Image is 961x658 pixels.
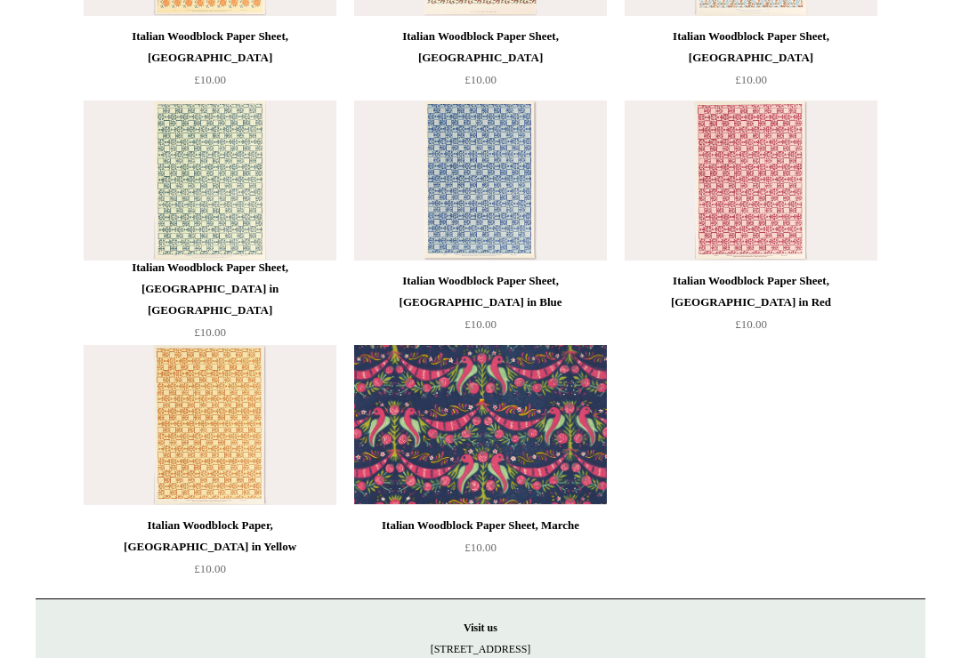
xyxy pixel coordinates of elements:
a: Italian Woodblock Paper, Venice in Yellow Italian Woodblock Paper, Venice in Yellow [84,345,336,505]
span: £10.00 [194,325,226,339]
img: Italian Woodblock Paper, Venice in Yellow [84,345,336,505]
a: Italian Woodblock Paper Sheet, [GEOGRAPHIC_DATA] £10.00 [84,26,336,99]
div: Italian Woodblock Paper Sheet, [GEOGRAPHIC_DATA] in [GEOGRAPHIC_DATA] [88,257,332,321]
div: Italian Woodblock Paper Sheet, [GEOGRAPHIC_DATA] [629,26,873,68]
img: Italian Woodblock Paper Sheet, Venice in Green [84,100,336,261]
a: Italian Woodblock Paper Sheet, Venice in Red Italian Woodblock Paper Sheet, Venice in Red [625,100,877,261]
div: Italian Woodblock Paper Sheet, [GEOGRAPHIC_DATA] in Blue [359,270,602,313]
strong: Visit us [464,622,497,634]
a: Italian Woodblock Paper Sheet, [GEOGRAPHIC_DATA] in [GEOGRAPHIC_DATA] £10.00 [84,257,336,343]
a: Italian Woodblock Paper Sheet, Venice in Green Italian Woodblock Paper Sheet, Venice in Green [84,100,336,261]
span: £10.00 [735,317,767,331]
a: Italian Woodblock Paper, [GEOGRAPHIC_DATA] in Yellow £10.00 [84,515,336,588]
span: £10.00 [464,317,497,331]
span: £10.00 [735,73,767,86]
img: Italian Woodblock Paper Sheet, Venice in Blue [354,100,607,261]
a: Italian Woodblock Paper Sheet, [GEOGRAPHIC_DATA] £10.00 [354,26,607,99]
div: Italian Woodblock Paper Sheet, [GEOGRAPHIC_DATA] [359,26,602,68]
a: Italian Woodblock Paper Sheet, Venice in Blue Italian Woodblock Paper Sheet, Venice in Blue [354,100,607,261]
a: Italian Woodblock Paper Sheet, Marche £10.00 [354,515,607,588]
a: Italian Woodblock Paper Sheet, Marche Italian Woodblock Paper Sheet, Marche [354,345,607,505]
span: £10.00 [464,541,497,554]
div: Italian Woodblock Paper Sheet, [GEOGRAPHIC_DATA] [88,26,332,68]
div: Italian Woodblock Paper, [GEOGRAPHIC_DATA] in Yellow [88,515,332,558]
a: Italian Woodblock Paper Sheet, [GEOGRAPHIC_DATA] £10.00 [625,26,877,99]
span: £10.00 [194,562,226,575]
a: Italian Woodblock Paper Sheet, [GEOGRAPHIC_DATA] in Red £10.00 [625,270,877,343]
span: £10.00 [194,73,226,86]
div: Italian Woodblock Paper Sheet, [GEOGRAPHIC_DATA] in Red [629,270,873,313]
span: £10.00 [464,73,497,86]
img: Italian Woodblock Paper Sheet, Venice in Red [625,100,877,261]
div: Italian Woodblock Paper Sheet, Marche [359,515,602,536]
a: Italian Woodblock Paper Sheet, [GEOGRAPHIC_DATA] in Blue £10.00 [354,270,607,343]
img: Italian Woodblock Paper Sheet, Marche [354,345,607,505]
